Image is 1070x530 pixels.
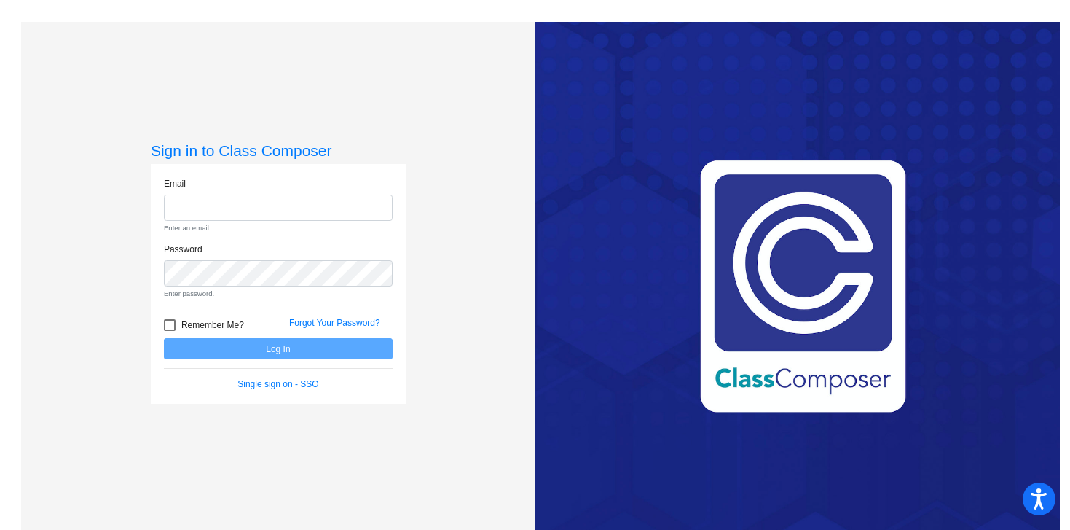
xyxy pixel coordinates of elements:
a: Single sign on - SSO [237,379,318,389]
label: Password [164,243,202,256]
label: Email [164,177,186,190]
a: Forgot Your Password? [289,318,380,328]
h3: Sign in to Class Composer [151,141,406,160]
small: Enter an email. [164,223,393,233]
span: Remember Me? [181,316,244,334]
button: Log In [164,338,393,359]
small: Enter password. [164,289,393,299]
